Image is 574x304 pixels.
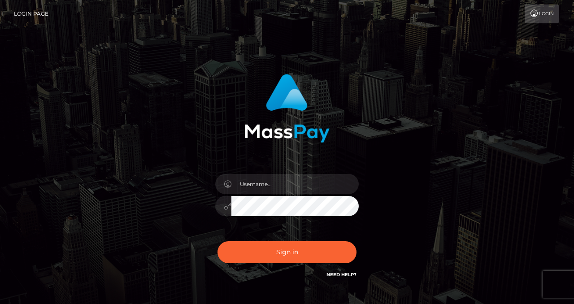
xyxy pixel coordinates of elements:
button: Sign in [217,241,357,263]
a: Login [525,4,559,23]
img: MassPay Login [244,74,330,143]
a: Need Help? [326,272,357,278]
input: Username... [231,174,359,194]
a: Login Page [14,4,48,23]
